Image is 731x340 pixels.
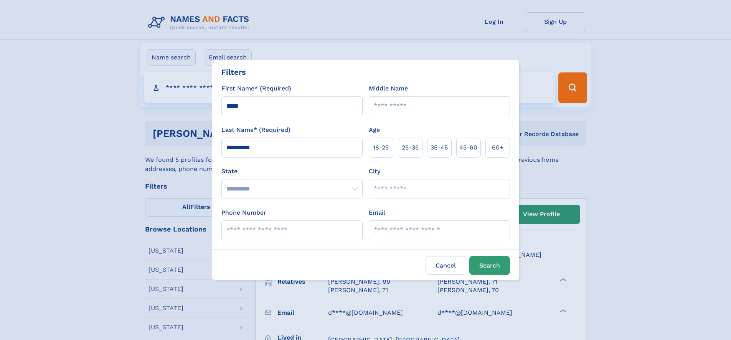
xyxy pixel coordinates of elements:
span: 25‑35 [402,143,419,152]
label: Phone Number [221,208,266,217]
label: City [369,167,380,176]
label: Middle Name [369,84,408,93]
label: Email [369,208,385,217]
span: 60+ [492,143,503,152]
label: State [221,167,363,176]
label: Age [369,125,380,135]
label: First Name* (Required) [221,84,291,93]
span: 35‑45 [431,143,448,152]
button: Search [469,256,510,275]
label: Last Name* (Required) [221,125,290,135]
label: Cancel [426,256,466,275]
span: 45‑60 [459,143,477,152]
div: Filters [221,66,246,78]
span: 18‑25 [373,143,389,152]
